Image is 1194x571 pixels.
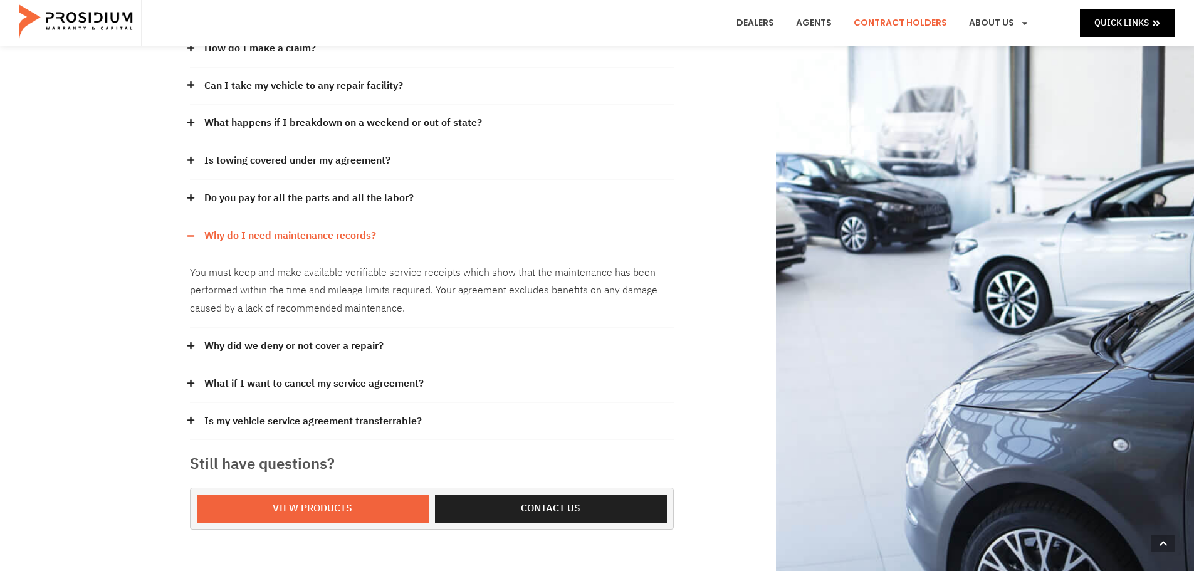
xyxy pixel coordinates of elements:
[197,495,429,523] a: View Products
[273,500,352,518] span: View Products
[190,105,674,142] div: What happens if I breakdown on a weekend or out of state?
[190,365,674,403] div: What if I want to cancel my service agreement?
[190,68,674,105] div: Can I take my vehicle to any repair facility?
[204,77,403,95] a: Can I take my vehicle to any repair facility?
[190,217,674,254] div: Why do I need maintenance records?
[204,189,414,207] a: Do you pay for all the parts and all the labor?
[190,254,674,328] div: Why do I need maintenance records?
[190,142,674,180] div: Is towing covered under my agreement?
[521,500,580,518] span: Contact us
[204,152,390,170] a: Is towing covered under my agreement?
[204,412,422,431] a: Is my vehicle service agreement transferrable?
[190,30,674,68] div: How do I make a claim?
[204,39,316,58] a: How do I make a claim?
[190,180,674,217] div: Do you pay for all the parts and all the labor?
[1094,15,1149,31] span: Quick Links
[204,227,376,245] a: Why do I need maintenance records?
[190,328,674,365] div: Why did we deny or not cover a repair?
[190,453,674,475] h3: Still have questions?
[1080,9,1175,36] a: Quick Links
[190,403,674,441] div: Is my vehicle service agreement transferrable?
[204,114,482,132] a: What happens if I breakdown on a weekend or out of state?
[435,495,667,523] a: Contact us
[204,337,384,355] a: Why did we deny or not cover a repair?
[204,375,424,393] a: What if I want to cancel my service agreement?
